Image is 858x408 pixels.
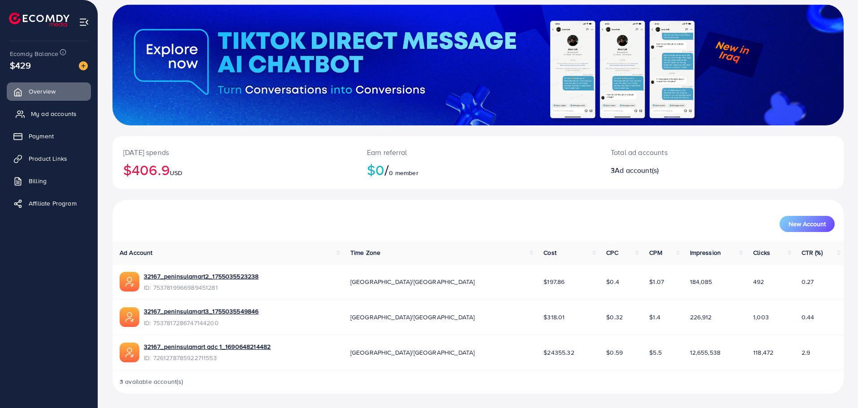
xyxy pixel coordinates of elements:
a: My ad accounts [7,105,91,123]
span: 0 member [389,168,418,177]
span: [GEOGRAPHIC_DATA]/[GEOGRAPHIC_DATA] [350,277,475,286]
span: $429 [10,59,31,72]
span: Time Zone [350,248,380,257]
span: 226,912 [690,313,712,322]
span: New Account [789,221,826,227]
span: $24355.32 [543,348,574,357]
span: $1.07 [649,277,664,286]
span: [GEOGRAPHIC_DATA]/[GEOGRAPHIC_DATA] [350,348,475,357]
span: $0.4 [606,277,619,286]
span: 118,472 [753,348,773,357]
span: Ad Account [120,248,153,257]
h2: 3 [611,166,772,175]
span: 1,003 [753,313,769,322]
span: ID: 7537817286747144200 [144,318,259,327]
span: [GEOGRAPHIC_DATA]/[GEOGRAPHIC_DATA] [350,313,475,322]
span: Ecomdy Balance [10,49,58,58]
span: CTR (%) [802,248,823,257]
a: Payment [7,127,91,145]
span: Payment [29,132,54,141]
span: 492 [753,277,764,286]
img: menu [79,17,89,27]
span: Cost [543,248,556,257]
a: 32167_peninsulamart adc 1_1690648214482 [144,342,271,351]
h2: $406.9 [123,161,345,178]
a: Overview [7,82,91,100]
span: Clicks [753,248,770,257]
span: 0.27 [802,277,814,286]
span: 2.9 [802,348,810,357]
button: New Account [780,216,835,232]
span: Ad account(s) [615,165,659,175]
span: ID: 7261278785922711553 [144,353,271,362]
p: [DATE] spends [123,147,345,158]
span: USD [170,168,182,177]
span: $1.4 [649,313,660,322]
span: 3 available account(s) [120,377,184,386]
img: logo [9,13,69,26]
span: 184,085 [690,277,712,286]
img: ic-ads-acc.e4c84228.svg [120,343,139,362]
span: 12,655,538 [690,348,721,357]
p: Total ad accounts [611,147,772,158]
p: Earn referral [367,147,589,158]
span: Billing [29,176,47,185]
span: / [384,159,389,180]
span: Impression [690,248,721,257]
span: Affiliate Program [29,199,77,208]
h2: $0 [367,161,589,178]
a: Product Links [7,150,91,167]
span: $5.5 [649,348,662,357]
span: ID: 7537819966989451281 [144,283,259,292]
a: Billing [7,172,91,190]
span: $0.32 [606,313,623,322]
span: $318.01 [543,313,565,322]
span: My ad accounts [31,109,77,118]
a: Affiliate Program [7,194,91,212]
span: Product Links [29,154,67,163]
span: $0.59 [606,348,623,357]
span: Overview [29,87,56,96]
span: CPC [606,248,618,257]
img: image [79,61,88,70]
a: 32167_peninsulamart2_1755035523238 [144,272,259,281]
img: ic-ads-acc.e4c84228.svg [120,307,139,327]
span: CPM [649,248,662,257]
span: 0.44 [802,313,815,322]
span: $197.86 [543,277,565,286]
a: 32167_peninsulamart3_1755035549846 [144,307,259,316]
img: ic-ads-acc.e4c84228.svg [120,272,139,292]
